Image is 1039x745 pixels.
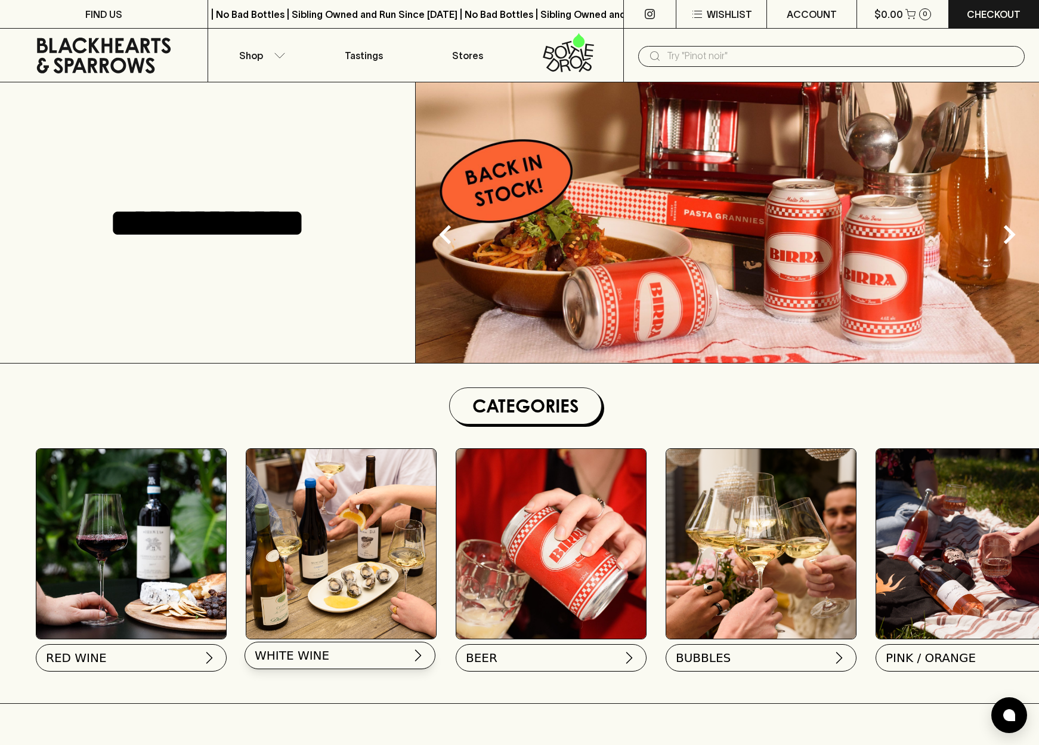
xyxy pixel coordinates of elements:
[85,7,122,21] p: FIND US
[411,648,425,663] img: chevron-right.svg
[622,651,636,665] img: chevron-right.svg
[985,211,1033,258] button: Next
[1003,709,1015,721] img: bubble-icon
[245,642,435,669] button: WHITE WINE
[46,649,107,666] span: RED WINE
[452,48,483,63] p: Stores
[36,644,227,672] button: RED WINE
[239,48,263,63] p: Shop
[676,649,731,666] span: BUBBLES
[36,449,226,639] img: Red Wine Tasting
[456,449,646,639] img: BIRRA_GOOD-TIMES_INSTA-2 1/optimise?auth=Mjk3MjY0ODMzMw__
[208,29,312,82] button: Shop
[707,7,752,21] p: Wishlist
[454,393,596,419] h1: Categories
[345,48,383,63] p: Tastings
[967,7,1021,21] p: Checkout
[666,644,856,672] button: BUBBLES
[886,649,976,666] span: PINK / ORANGE
[312,29,416,82] a: Tastings
[416,82,1039,363] img: optimise
[666,449,856,639] img: 2022_Festive_Campaign_INSTA-16 1
[246,449,436,639] img: optimise
[787,7,837,21] p: ACCOUNT
[422,211,469,258] button: Previous
[202,651,217,665] img: chevron-right.svg
[667,47,1015,66] input: Try "Pinot noir"
[874,7,903,21] p: $0.00
[456,644,647,672] button: BEER
[255,647,329,664] span: WHITE WINE
[832,651,846,665] img: chevron-right.svg
[466,649,497,666] span: BEER
[923,11,927,17] p: 0
[416,29,519,82] a: Stores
